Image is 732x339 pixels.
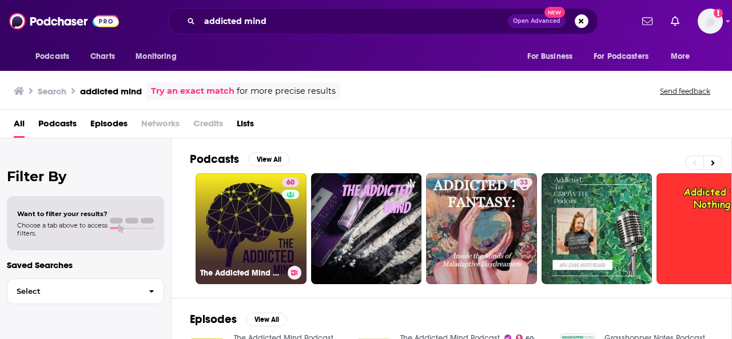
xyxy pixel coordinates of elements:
h2: Filter By [7,168,164,185]
span: 60 [287,177,295,189]
a: Episodes [90,114,128,138]
a: Try an exact match [151,85,234,98]
span: Open Advanced [513,18,560,24]
a: Podcasts [38,114,77,138]
span: For Podcasters [594,49,649,65]
button: open menu [27,46,84,67]
a: PodcastsView All [190,152,289,166]
a: 33 [426,173,537,284]
span: for more precise results [237,85,336,98]
input: Search podcasts, credits, & more... [200,12,508,30]
span: More [671,49,690,65]
svg: Add a profile image [714,9,723,18]
button: Open AdvancedNew [508,14,566,28]
button: Select [7,278,164,304]
button: open menu [663,46,705,67]
button: Show profile menu [698,9,723,34]
a: Show notifications dropdown [638,11,657,31]
span: New [544,7,565,18]
div: Search podcasts, credits, & more... [168,8,598,34]
span: Networks [141,114,180,138]
button: open menu [128,46,191,67]
a: 60The Addicted Mind Podcast [196,173,307,284]
a: Show notifications dropdown [666,11,684,31]
button: View All [248,153,289,166]
a: 33 [515,178,532,187]
span: Charts [90,49,115,65]
h2: Podcasts [190,152,239,166]
span: Podcasts [35,49,69,65]
button: View All [246,313,287,326]
span: 33 [520,177,528,189]
h3: Search [38,86,66,97]
img: Podchaser - Follow, Share and Rate Podcasts [9,10,119,32]
h3: The Addicted Mind Podcast [200,268,283,278]
span: Want to filter your results? [17,210,108,218]
h2: Episodes [190,312,237,326]
h3: addicted mind [80,86,142,97]
span: Monitoring [136,49,176,65]
a: EpisodesView All [190,312,287,326]
a: All [14,114,25,138]
button: open menu [519,46,587,67]
span: Credits [193,114,223,138]
p: Saved Searches [7,260,164,270]
button: open menu [586,46,665,67]
span: Logged in as jbukowski [698,9,723,34]
a: Lists [237,114,254,138]
a: 60 [282,178,299,187]
button: Send feedback [657,86,714,96]
span: Choose a tab above to access filters. [17,221,108,237]
span: Select [7,288,140,295]
span: For Business [527,49,572,65]
img: User Profile [698,9,723,34]
a: Charts [83,46,122,67]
